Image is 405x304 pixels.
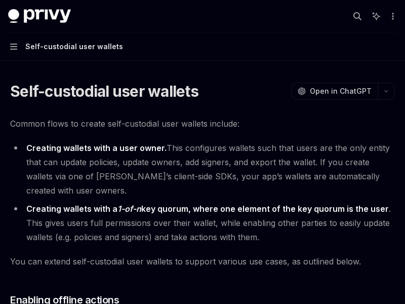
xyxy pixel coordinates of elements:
[10,82,198,100] h1: Self-custodial user wallets
[26,204,389,214] strong: Creating wallets with a key quorum, where one element of the key quorum is the user
[10,254,395,269] span: You can extend self-custodial user wallets to support various use cases, as outlined below.
[8,9,71,23] img: dark logo
[10,202,395,244] li: . This gives users full permissions over their wallet, while enabling other parties to easily upd...
[387,9,397,23] button: More actions
[117,204,141,214] em: 1-of-n
[10,141,395,198] li: This configures wallets such that users are the only entity that can update policies, update owne...
[310,86,372,96] span: Open in ChatGPT
[10,117,395,131] span: Common flows to create self-custodial user wallets include:
[291,83,378,100] button: Open in ChatGPT
[26,143,167,153] strong: Creating wallets with a user owner.
[25,41,123,53] div: Self-custodial user wallets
